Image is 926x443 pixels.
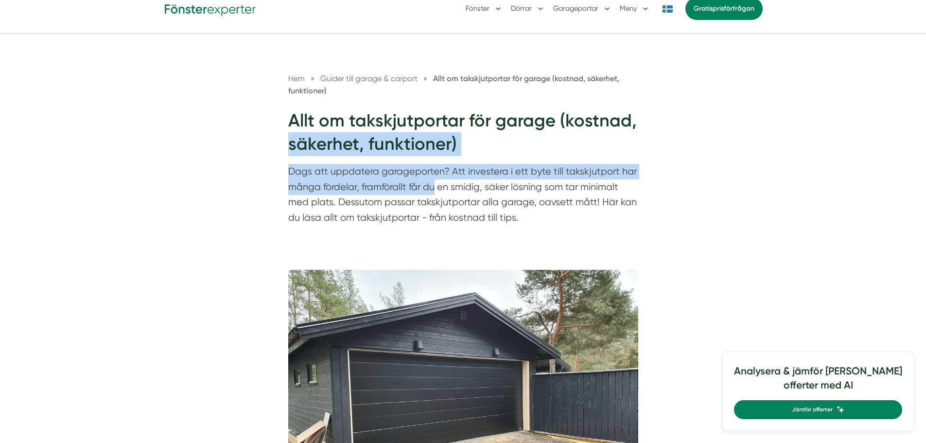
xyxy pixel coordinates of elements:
[694,4,713,13] span: Gratis
[734,364,902,400] h4: Analysera & jämför [PERSON_NAME] offerter med AI
[288,74,619,95] a: Allt om takskjutportar för garage (kostnad, säkerhet, funktioner)
[288,74,305,83] a: Hem
[792,405,833,414] span: Jämför offerter
[423,72,427,85] span: »
[288,164,638,230] p: Dags att uppdatera garageporten? Att investera i ett byte till takskjutport har många fördelar, f...
[164,1,256,16] img: Fönsterexperter Logotyp
[311,72,314,85] span: »
[320,74,419,83] a: Guider till garage & carport
[320,74,418,83] span: Guider till garage & carport
[734,400,902,419] a: Jämför offerter
[288,72,638,97] nav: Breadcrumb
[288,109,638,164] h1: Allt om takskjutportar för garage (kostnad, säkerhet, funktioner)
